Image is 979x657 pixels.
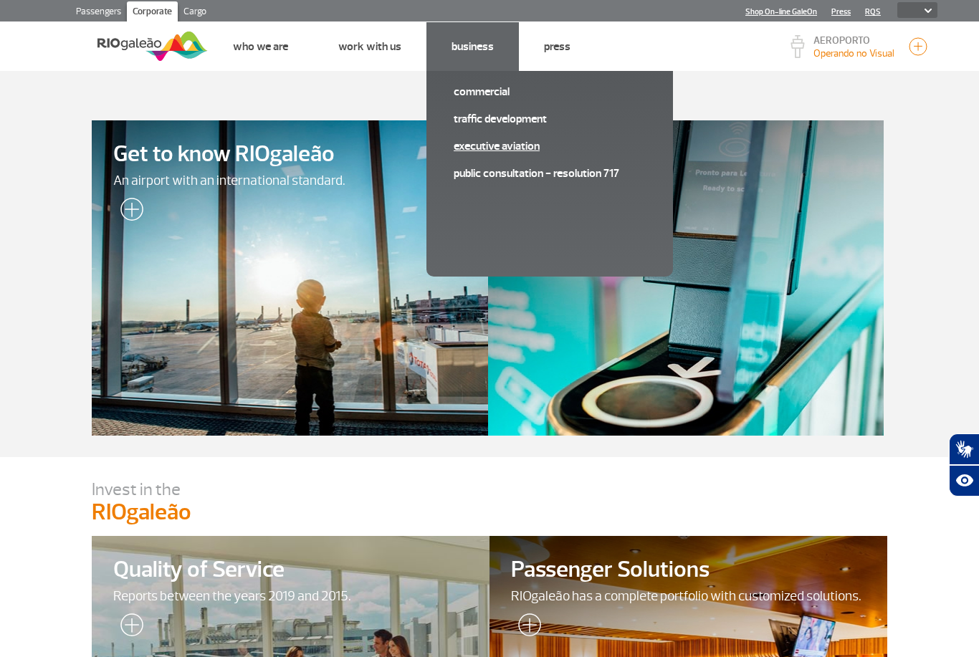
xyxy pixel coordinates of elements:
[544,39,570,54] a: Press
[338,39,401,54] a: Work with us
[113,588,468,605] span: Reports between the years 2019 and 2015.
[92,479,887,500] p: Invest in the
[454,166,646,181] a: Public consultation - Resolution 717
[233,39,288,54] a: Who we are
[831,7,851,16] a: Press
[113,198,143,226] img: leia-mais
[813,46,894,61] p: Visibilidade de 10000m
[127,1,178,24] a: Corporate
[949,433,979,497] div: Plugin de acessibilidade da Hand Talk.
[511,588,866,605] span: RIOgaleão has a complete portfolio with customized solutions.
[510,142,863,167] span: Numbers
[745,7,817,16] a: Shop On-line GaleOn
[113,172,467,189] span: An airport with an international standard.
[113,557,468,582] span: Quality of Service
[488,120,884,436] a: Numbers
[113,142,467,167] span: Get to know RIOgaleão
[511,613,541,642] img: leia-mais
[178,1,212,24] a: Cargo
[70,1,127,24] a: Passengers
[92,120,488,436] a: Get to know RIOgaleãoAn airport with an international standard.
[949,433,979,465] button: Abrir tradutor de língua de sinais.
[454,84,646,100] a: Commercial
[92,500,887,524] p: RIOgaleão
[813,36,894,46] p: AEROPORTO
[511,557,866,582] span: Passenger Solutions
[949,465,979,497] button: Abrir recursos assistivos.
[454,138,646,154] a: Executive Aviation
[113,613,143,642] img: leia-mais
[452,39,494,54] a: Business
[865,7,881,16] a: RQS
[454,111,646,127] a: Traffic Development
